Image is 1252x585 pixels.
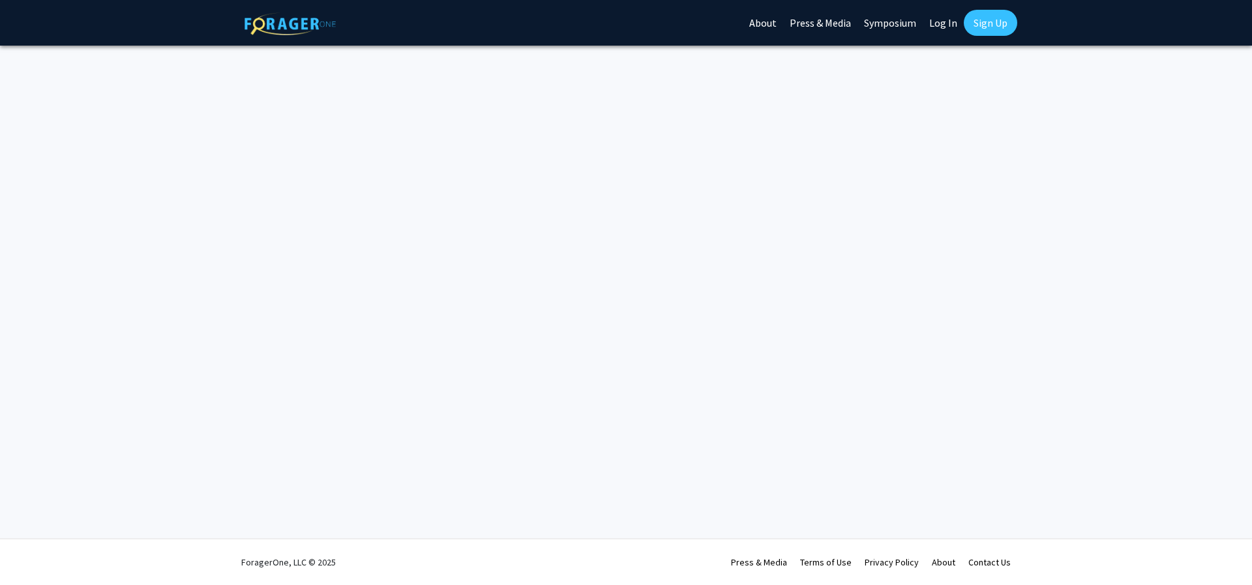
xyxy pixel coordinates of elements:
[731,556,787,568] a: Press & Media
[865,556,919,568] a: Privacy Policy
[245,12,336,35] img: ForagerOne Logo
[932,556,955,568] a: About
[968,556,1011,568] a: Contact Us
[800,556,852,568] a: Terms of Use
[964,10,1017,36] a: Sign Up
[241,539,336,585] div: ForagerOne, LLC © 2025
